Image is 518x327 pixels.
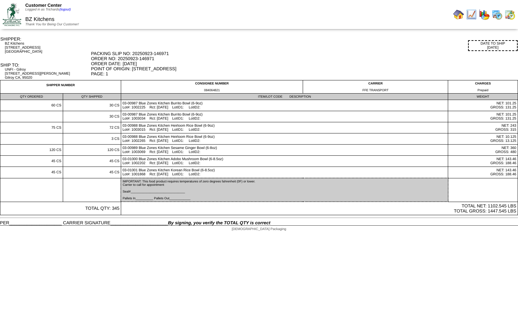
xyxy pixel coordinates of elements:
[448,167,518,178] td: NET: 143.46 GROSS: 188.46
[448,122,518,133] td: NET: 243 GROSS: 315
[63,111,121,122] td: 30 CS
[25,3,62,8] span: Customer Center
[0,36,90,42] div: SHIPPER:
[168,220,270,225] span: By signing, you verify the TOTAL QTY is correct
[3,3,21,26] img: ZoRoCo_Logo(Green%26Foil)%20jpg.webp
[122,89,301,92] div: 084064821
[303,80,448,94] td: CARRIER
[448,100,518,111] td: NET: 101.25 GROSS: 131.25
[453,9,464,20] img: home.gif
[121,80,303,94] td: CONSIGNEE NUMBER
[0,100,63,111] td: 60 CS
[0,94,63,100] td: QTY ORDERED
[121,178,448,202] td: IMPORTANT: This food product requires temperatures of zero degrees fahrenheit (0F) or lower. Carr...
[25,23,79,26] span: Thank You for Being Our Customer!
[0,156,63,167] td: 45 CS
[0,62,90,68] div: SHIP TO:
[121,202,518,215] td: TOTAL NET: 1102.545 LBS TOTAL GROSS: 1447.545 LBS
[121,111,448,122] td: 03-00987 Blue Zones Kitchen Burrito Bowl (6-9oz) Lot#: 1003034 Rct: [DATE] LotID1: LotID2:
[304,89,446,92] div: FFE TRANSPORT
[63,100,121,111] td: 30 CS
[5,42,90,54] div: BZ Kitchens [STREET_ADDRESS] [GEOGRAPHIC_DATA]
[505,9,515,20] img: calendarinout.gif
[63,122,121,133] td: 72 CS
[121,133,448,145] td: 03-00988 Blue Zones Kitchen Heirloom Rice Bowl (6-9oz) Lot#: 1002265 Rct: [DATE] LotID1: LotID2:
[63,94,121,100] td: QTY SHIPPED
[5,68,90,80] div: UNFI - Gilroy [STREET_ADDRESS][PERSON_NAME] Gilroy CA, 95020
[63,167,121,178] td: 45 CS
[448,94,518,100] td: WEIGHT
[448,145,518,156] td: NET: 360 GROSS: 480
[91,51,518,76] div: PACKING SLIP NO: 20250923-146971 ORDER NO: 20250923-146971 ORDER DATE: [DATE] POINT OF ORIGIN: [S...
[63,156,121,167] td: 45 CS
[63,133,121,145] td: 3 CS
[0,167,63,178] td: 45 CS
[0,145,63,156] td: 120 CS
[448,111,518,122] td: NET: 101.25 GROSS: 131.25
[63,145,121,156] td: 120 CS
[121,100,448,111] td: 03-00987 Blue Zones Kitchen Burrito Bowl (6-9oz) Lot#: 1002225 Rct: [DATE] LotID1: LotID2:
[449,89,516,92] div: Prepaid
[121,122,448,133] td: 03-00988 Blue Zones Kitchen Heirloom Rice Bowl (6-9oz) Lot#: 1003015 Rct: [DATE] LotID1: LotID2:
[466,9,477,20] img: line_graph.gif
[448,156,518,167] td: NET: 143.46 GROSS: 188.46
[448,133,518,145] td: NET: 10.125 GROSS: 13.125
[0,80,121,94] td: SHIPPER NUMBER
[25,8,71,11] span: Logged in as Trichards
[0,202,121,215] td: TOTAL QTY: 345
[492,9,502,20] img: calendarprod.gif
[448,80,518,94] td: CHARGES
[121,167,448,178] td: 03-01001 Blue Zones Kitchen Korean Rice Bowl (6-8.5oz) Lot#: 1001868 Rct: [DATE] LotID1: LotID2:
[25,17,54,22] span: BZ Kitchens
[121,145,448,156] td: 03-00989 Blue Zones Kitchen Sesame Ginger Bowl (6-8oz) Lot#: 1003069 Rct: [DATE] LotID1: LotID2:
[121,156,448,167] td: 03-01000 Blue Zones Kitchen Adobo Mushroom Bowl (6-8.5oz) Lot#: 1002202 Rct: [DATE] LotID1: LotID2:
[0,122,63,133] td: 75 CS
[121,94,448,100] td: ITEM/LOT CODE DESCRIPTION
[479,9,490,20] img: graph.gif
[468,40,518,51] div: DATE TO SHIP [DATE]
[59,8,71,11] a: (logout)
[232,227,286,231] span: [DEMOGRAPHIC_DATA] Packaging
